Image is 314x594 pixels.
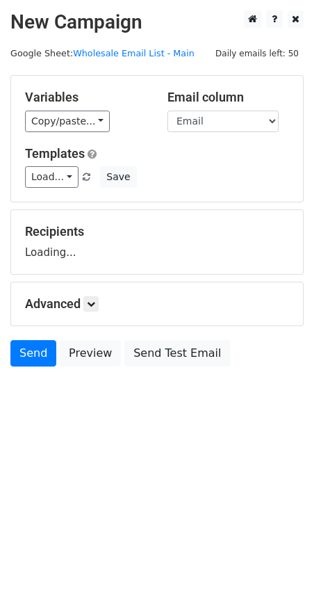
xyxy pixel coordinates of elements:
h2: New Campaign [10,10,304,34]
h5: Variables [25,90,147,105]
a: Send [10,340,56,367]
div: Loading... [25,224,289,260]
h5: Recipients [25,224,289,239]
a: Load... [25,166,78,188]
a: Daily emails left: 50 [210,48,304,58]
button: Save [100,166,136,188]
span: Daily emails left: 50 [210,46,304,61]
a: Templates [25,146,85,161]
h5: Advanced [25,296,289,312]
a: Send Test Email [124,340,230,367]
h5: Email column [167,90,289,105]
small: Google Sheet: [10,48,195,58]
a: Wholesale Email List - Main [73,48,195,58]
a: Copy/paste... [25,111,110,132]
a: Preview [60,340,121,367]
